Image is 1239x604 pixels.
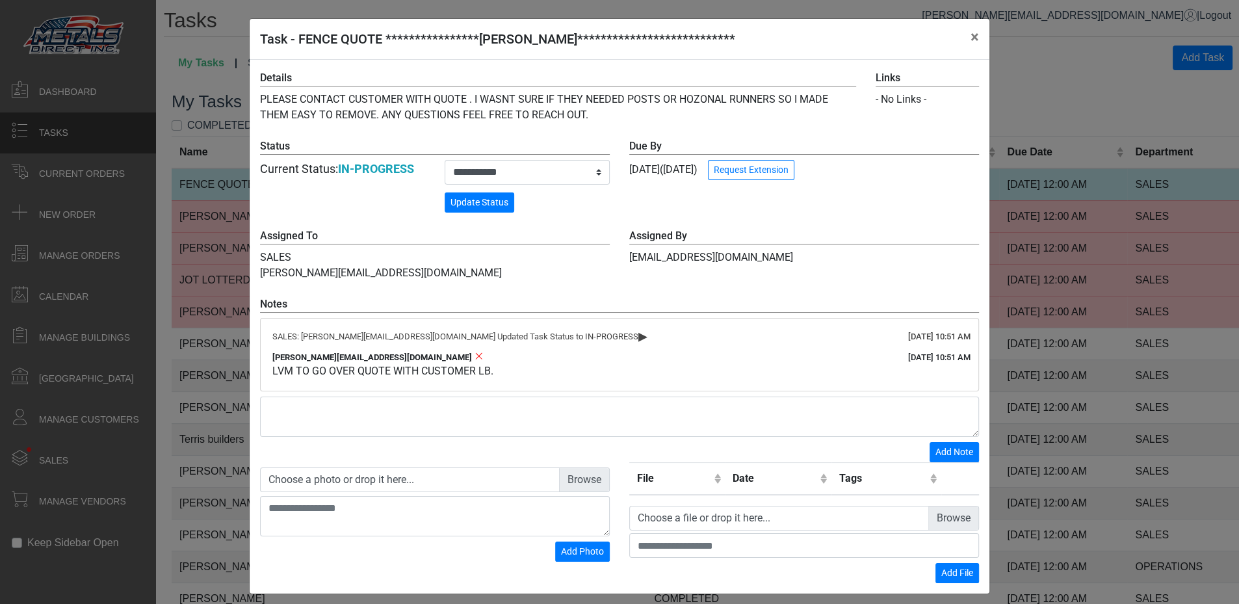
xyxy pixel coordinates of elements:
[733,471,817,486] div: Date
[935,447,973,457] span: Add Note
[445,192,514,213] button: Update Status
[908,351,971,364] div: [DATE] 10:51 AM
[250,228,619,281] div: SALES [PERSON_NAME][EMAIL_ADDRESS][DOMAIN_NAME]
[908,330,971,343] div: [DATE] 10:51 AM
[272,330,967,343] div: SALES: [PERSON_NAME][EMAIL_ADDRESS][DOMAIN_NAME] Updated Task Status to IN-PROGRESS
[876,92,979,107] div: - No Links -
[876,70,979,86] label: Links
[638,332,647,340] span: ▸
[619,228,989,281] div: [EMAIL_ADDRESS][DOMAIN_NAME]
[935,563,979,583] button: Add File
[260,296,979,313] label: Notes
[930,442,979,462] button: Add Note
[960,19,989,55] button: Close
[629,138,979,155] label: Due By
[555,542,610,562] button: Add Photo
[260,138,610,155] label: Status
[714,164,789,175] span: Request Extension
[708,160,794,180] button: Request Extension
[941,463,979,495] th: Remove
[629,228,979,244] label: Assigned By
[272,352,472,362] span: [PERSON_NAME][EMAIL_ADDRESS][DOMAIN_NAME]
[637,471,711,486] div: File
[338,162,414,176] strong: IN-PROGRESS
[839,471,926,486] div: Tags
[561,546,604,557] span: Add Photo
[272,363,967,379] div: LVM TO GO OVER QUOTE WITH CUSTOMER LB.
[260,160,425,177] div: Current Status:
[629,138,979,180] div: [DATE] ([DATE])
[941,568,973,578] span: Add File
[250,70,866,123] div: PLEASE CONTACT CUSTOMER WITH QUOTE . I WASNT SURE IF THEY NEEDED POSTS OR HOZONAL RUNNERS SO I MA...
[260,228,610,244] label: Assigned To
[260,70,856,86] label: Details
[450,197,508,207] span: Update Status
